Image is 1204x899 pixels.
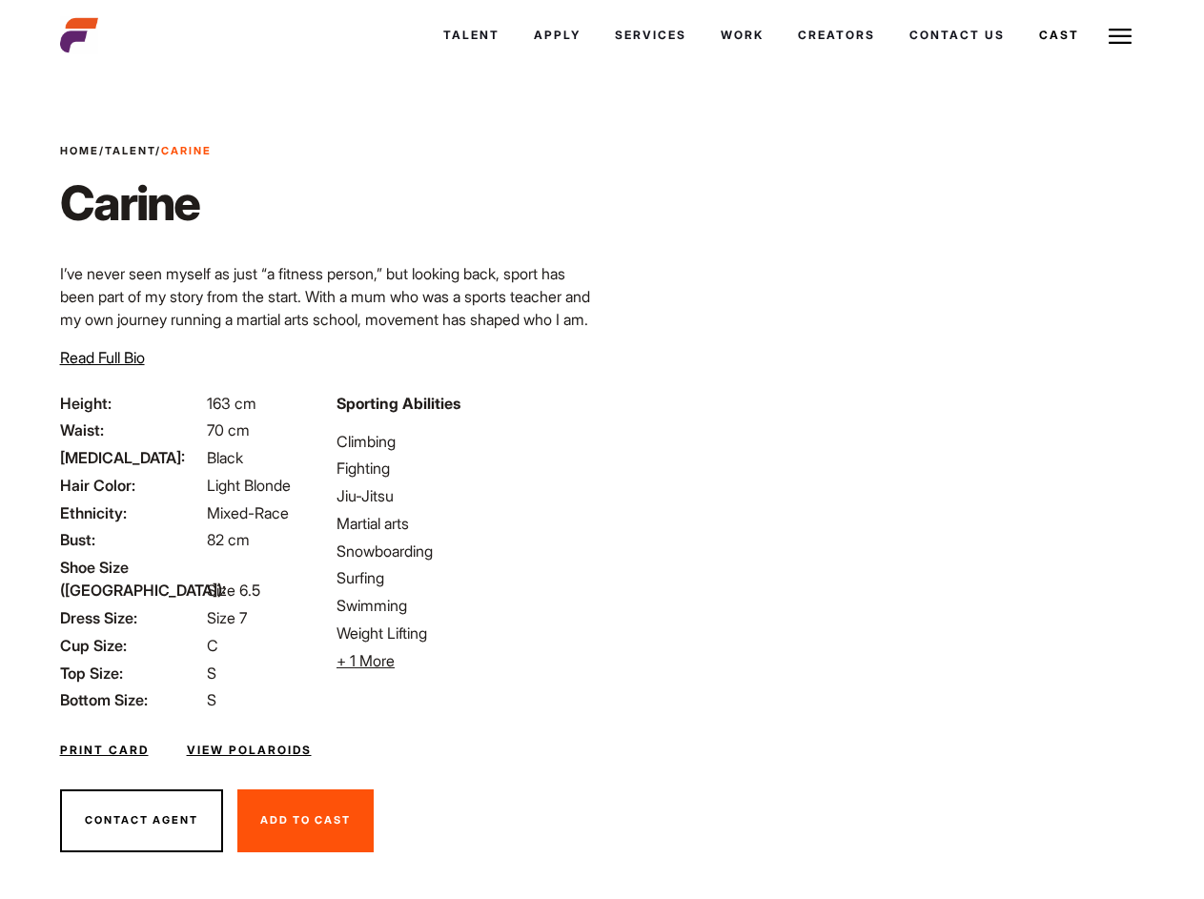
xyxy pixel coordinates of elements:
img: cropped-aefm-brand-fav-22-square.png [60,16,98,54]
span: / / [60,143,212,159]
span: 82 cm [207,530,250,549]
span: Black [207,448,243,467]
li: Fighting [337,457,590,480]
span: Read Full Bio [60,348,145,367]
span: Height: [60,392,203,415]
span: Light Blonde [207,476,291,495]
img: Burger icon [1109,25,1132,48]
h1: Carine [60,174,212,232]
span: S [207,664,216,683]
p: I’ve never seen myself as just “a fitness person,” but looking back, sport has been part of my st... [60,262,591,422]
li: Jiu-Jitsu [337,484,590,507]
li: Swimming [337,594,590,617]
a: Services [598,10,704,61]
li: Martial arts [337,512,590,535]
span: 163 cm [207,394,256,413]
span: S [207,690,216,709]
button: Add To Cast [237,789,374,852]
span: Waist: [60,419,203,441]
a: Work [704,10,781,61]
li: Snowboarding [337,540,590,562]
span: C [207,636,218,655]
span: Shoe Size ([GEOGRAPHIC_DATA]): [60,556,203,602]
button: Read Full Bio [60,346,145,369]
li: Surfing [337,566,590,589]
span: Hair Color: [60,474,203,497]
span: Ethnicity: [60,501,203,524]
span: + 1 More [337,651,395,670]
li: Weight Lifting [337,622,590,644]
span: 70 cm [207,420,250,439]
a: Talent [105,144,155,157]
span: Cup Size: [60,634,203,657]
a: Creators [781,10,892,61]
strong: Carine [161,144,212,157]
span: Size 7 [207,608,247,627]
a: Contact Us [892,10,1022,61]
a: Home [60,144,99,157]
a: View Polaroids [187,742,312,759]
span: Size 6.5 [207,581,260,600]
a: Print Card [60,742,149,759]
span: Mixed-Race [207,503,289,522]
span: Top Size: [60,662,203,684]
span: Bottom Size: [60,688,203,711]
a: Cast [1022,10,1096,61]
span: [MEDICAL_DATA]: [60,446,203,469]
button: Contact Agent [60,789,223,852]
a: Talent [426,10,517,61]
span: Bust: [60,528,203,551]
strong: Sporting Abilities [337,394,460,413]
span: Dress Size: [60,606,203,629]
li: Climbing [337,430,590,453]
span: Add To Cast [260,813,351,827]
a: Apply [517,10,598,61]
